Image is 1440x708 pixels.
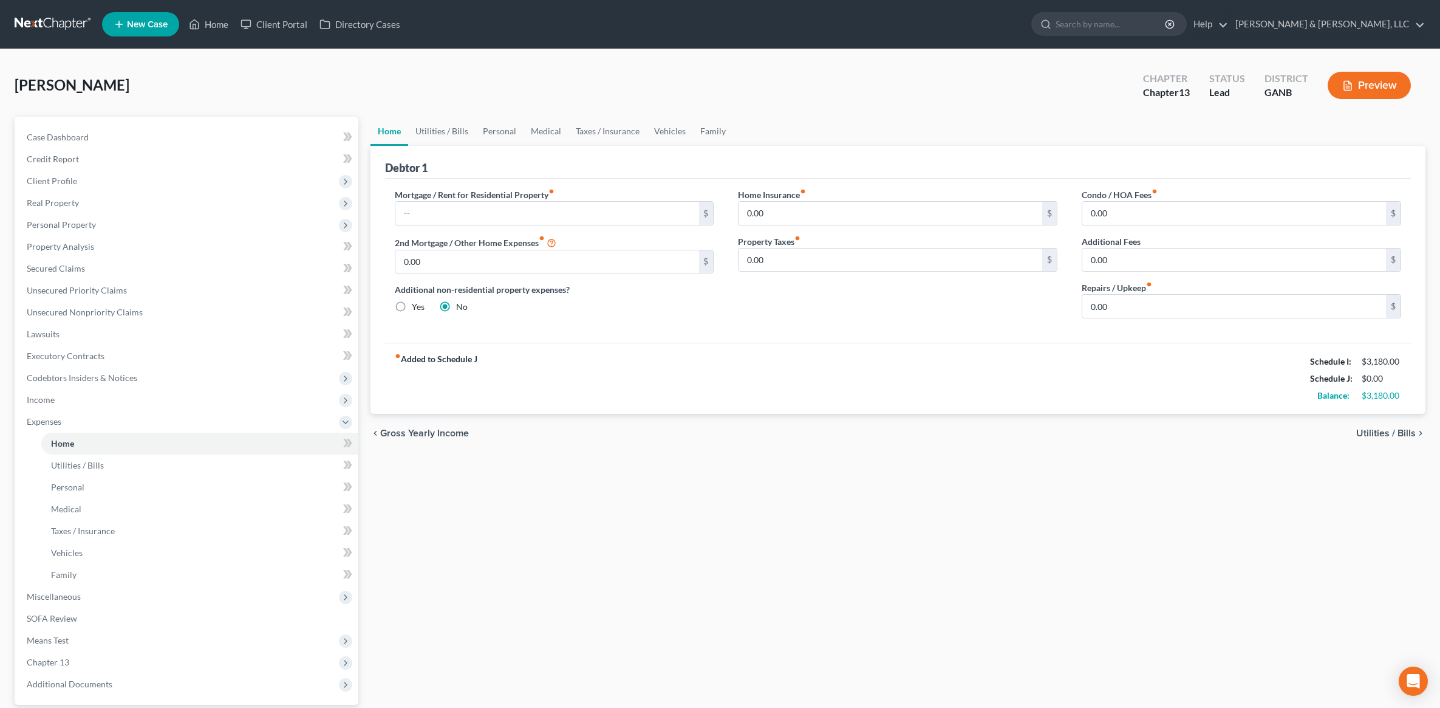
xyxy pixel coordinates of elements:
strong: Schedule J: [1310,373,1353,383]
strong: Schedule I: [1310,356,1351,366]
div: $ [1386,249,1401,272]
a: Unsecured Nonpriority Claims [17,301,358,323]
a: Client Portal [234,13,313,35]
span: 13 [1179,86,1190,98]
span: Miscellaneous [27,591,81,602]
a: Medical [524,117,568,146]
input: -- [1082,249,1386,272]
i: fiber_manual_record [539,235,545,241]
div: GANB [1264,86,1308,100]
a: Medical [41,498,358,520]
a: Taxes / Insurance [41,520,358,542]
div: $ [1386,202,1401,225]
span: Means Test [27,635,69,645]
span: Case Dashboard [27,132,89,142]
div: $3,180.00 [1362,390,1401,402]
i: fiber_manual_record [794,235,800,241]
a: Taxes / Insurance [568,117,647,146]
label: Mortgage / Rent for Residential Property [395,188,555,201]
span: Home [51,438,74,449]
a: Credit Report [17,148,358,170]
span: Family [51,569,77,580]
span: Additional Documents [27,679,112,689]
label: Home Insurance [738,188,806,201]
strong: Balance: [1317,390,1350,400]
span: Gross Yearly Income [380,428,469,438]
span: Personal Property [27,219,96,230]
input: Search by name... [1056,13,1167,35]
i: fiber_manual_record [1146,281,1152,287]
a: Home [183,13,234,35]
a: Personal [41,476,358,498]
i: chevron_left [370,428,380,438]
div: Status [1209,72,1245,86]
span: Utilities / Bills [51,460,104,470]
span: Utilities / Bills [1356,428,1416,438]
a: Personal [476,117,524,146]
div: District [1264,72,1308,86]
button: Preview [1328,72,1411,99]
input: -- [739,249,1042,272]
label: Condo / HOA Fees [1082,188,1158,201]
span: Codebtors Insiders & Notices [27,373,137,383]
div: Lead [1209,86,1245,100]
span: Unsecured Priority Claims [27,285,127,295]
span: Property Analysis [27,241,94,252]
div: Chapter [1143,86,1190,100]
i: chevron_right [1416,428,1425,438]
button: chevron_left Gross Yearly Income [370,428,469,438]
a: Secured Claims [17,258,358,280]
div: $ [1042,202,1057,225]
a: Help [1187,13,1228,35]
input: -- [1082,202,1386,225]
a: Home [370,117,408,146]
i: fiber_manual_record [548,188,555,194]
a: Executory Contracts [17,345,358,367]
span: Chapter 13 [27,657,69,667]
div: $0.00 [1362,373,1401,385]
input: -- [395,202,699,225]
span: Client Profile [27,176,77,186]
label: Repairs / Upkeep [1082,281,1152,294]
div: Chapter [1143,72,1190,86]
a: Directory Cases [313,13,406,35]
span: Income [27,394,55,405]
div: Debtor 1 [385,160,428,175]
button: Utilities / Bills chevron_right [1356,428,1425,438]
input: -- [739,202,1042,225]
i: fiber_manual_record [800,188,806,194]
span: Credit Report [27,154,79,164]
span: [PERSON_NAME] [15,76,129,94]
strong: Added to Schedule J [395,353,477,404]
div: $ [699,250,714,273]
label: 2nd Mortgage / Other Home Expenses [395,235,556,250]
a: Home [41,433,358,455]
div: Open Intercom Messenger [1399,667,1428,696]
span: Real Property [27,198,79,208]
a: Family [693,117,733,146]
a: SOFA Review [17,608,358,630]
div: $ [1386,295,1401,318]
a: Utilities / Bills [41,455,358,476]
a: Case Dashboard [17,126,358,148]
i: fiber_manual_record [1152,188,1158,194]
span: Lawsuits [27,329,60,339]
label: Additional Fees [1082,235,1141,248]
span: Executory Contracts [27,351,104,361]
a: Utilities / Bills [408,117,476,146]
a: Property Analysis [17,236,358,258]
label: Additional non-residential property expenses? [395,283,714,296]
span: SOFA Review [27,613,77,624]
input: -- [395,250,699,273]
input: -- [1082,295,1386,318]
a: Unsecured Priority Claims [17,280,358,301]
span: New Case [127,20,168,29]
div: $ [1042,249,1057,272]
a: Lawsuits [17,323,358,345]
label: Yes [412,301,425,313]
span: Personal [51,482,84,492]
div: $3,180.00 [1362,356,1401,368]
a: Vehicles [647,117,693,146]
label: Property Taxes [738,235,800,248]
span: Taxes / Insurance [51,526,115,536]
